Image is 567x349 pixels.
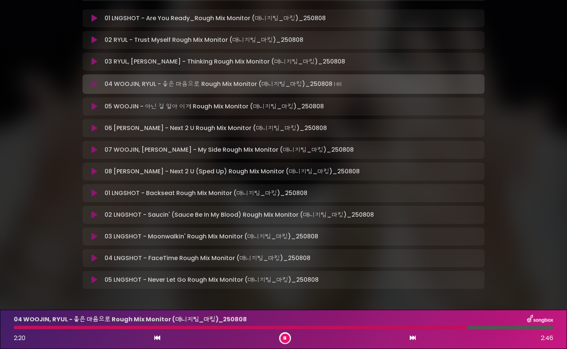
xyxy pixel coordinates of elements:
[105,79,343,89] p: 04 WOOJIN, RYUL - 좋은 마음으로 Rough Mix Monitor (매니지팀_마킹)_250808
[105,145,354,154] p: 07 WOOJIN, [PERSON_NAME] - My Side Rough Mix Monitor (매니지팀_마킹)_250808
[105,232,318,241] p: 03 LNGSHOT - Moonwalkin' Rough Mix Monitor (매니지팀_마킹)_250808
[332,79,343,89] img: waveform4.gif
[527,315,553,324] img: songbox-logo-white.png
[105,14,326,23] p: 01 LNGSHOT - Are You Ready_Rough Mix Monitor (매니지팀_마킹)_250808
[105,275,319,284] p: 05 LNGSHOT - Never Let Go Rough Mix Monitor (매니지팀_마킹)_250808
[105,35,303,44] p: 02 RYUL - Trust Myself Rough Mix Monitor (매니지팀_마킹)_250808
[105,124,327,133] p: 06 [PERSON_NAME] - Next 2 U Rough Mix Monitor (매니지팀_마킹)_250808
[105,167,360,176] p: 08 [PERSON_NAME] - Next 2 U (Sped Up) Rough Mix Monitor (매니지팀_마킹)_250808
[105,57,345,66] p: 03 RYUL, [PERSON_NAME] - Thinking Rough Mix Monitor (매니지팀_마킹)_250808
[105,189,307,198] p: 01 LNGSHOT - Backseat Rough Mix Monitor (매니지팀_마킹)_250808
[105,102,324,111] p: 05 WOOJIN - 아닌 걸 알아 이제 Rough Mix Monitor (매니지팀_마킹)_250808
[105,210,374,219] p: 02 LNGSHOT - Saucin' (Sauce Be In My Blood) Rough Mix Monitor (매니지팀_마킹)_250808
[14,315,247,324] p: 04 WOOJIN, RYUL - 좋은 마음으로 Rough Mix Monitor (매니지팀_마킹)_250808
[105,254,310,263] p: 04 LNGSHOT - FaceTime Rough Mix Monitor (매니지팀_마킹)_250808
